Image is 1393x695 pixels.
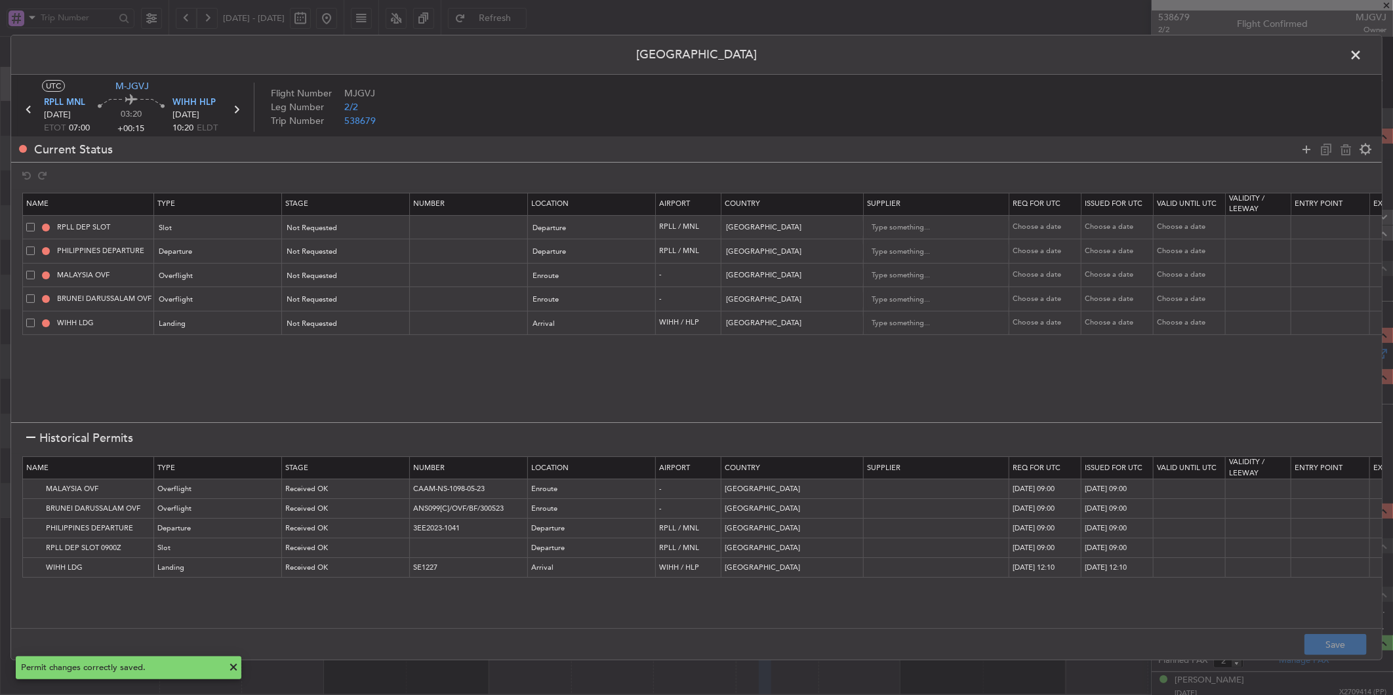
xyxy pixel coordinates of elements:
[1085,294,1153,305] div: Choose a date
[1157,199,1217,208] span: Valid Until Utc
[1081,457,1154,479] th: Issued For Utc
[1085,246,1153,257] div: Choose a date
[21,662,222,675] div: Permit changes correctly saved.
[1081,519,1154,538] td: [DATE] 09:00
[1081,558,1154,578] td: [DATE] 12:10
[1154,457,1226,479] th: Valid Until Utc
[1085,222,1153,233] div: Choose a date
[1157,246,1225,257] div: Choose a date
[1291,457,1370,479] th: Entry Point
[1229,193,1264,214] span: Validity / Leeway
[1295,199,1343,208] span: Entry Point
[1157,269,1225,281] div: Choose a date
[1085,317,1153,328] div: Choose a date
[1157,222,1225,233] div: Choose a date
[1085,269,1153,281] div: Choose a date
[1157,294,1225,305] div: Choose a date
[1157,317,1225,328] div: Choose a date
[11,35,1382,75] header: [GEOGRAPHIC_DATA]
[1081,538,1154,558] td: [DATE] 09:00
[1081,479,1154,499] td: [DATE] 09:00
[1081,499,1154,519] td: [DATE] 09:00
[1226,457,1291,479] th: Validity / Leeway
